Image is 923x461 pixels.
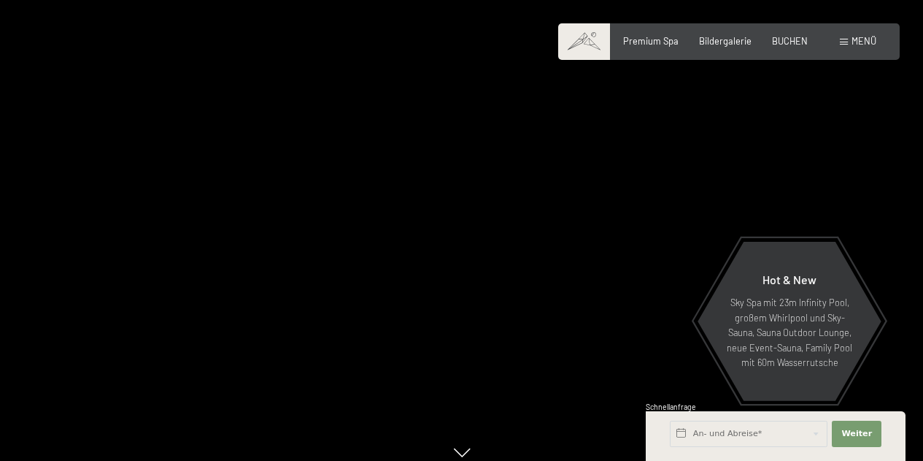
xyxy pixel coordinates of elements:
a: Hot & New Sky Spa mit 23m Infinity Pool, großem Whirlpool und Sky-Sauna, Sauna Outdoor Lounge, ne... [697,241,882,402]
a: BUCHEN [772,35,808,47]
span: Schnellanfrage [646,403,696,411]
span: Hot & New [762,273,816,286]
a: Premium Spa [623,35,679,47]
span: Weiter [841,428,872,440]
span: Menü [851,35,876,47]
button: Weiter [832,421,881,447]
p: Sky Spa mit 23m Infinity Pool, großem Whirlpool und Sky-Sauna, Sauna Outdoor Lounge, neue Event-S... [726,295,853,370]
a: Bildergalerie [699,35,752,47]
